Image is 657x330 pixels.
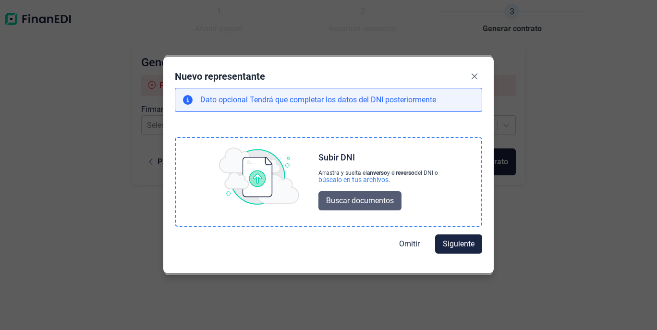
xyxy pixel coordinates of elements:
[318,176,390,183] div: búscalo en tus archivos.
[318,191,401,210] button: Buscar documentos
[443,238,474,250] span: Siguiente
[467,69,482,84] button: Close
[391,234,427,254] button: Omitir
[435,234,482,254] button: Siguiente
[318,170,438,176] div: Arrastra y suelta el y el del DNI o
[175,70,265,83] div: Nuevo representante
[326,195,394,207] span: Buscar documentos
[367,170,387,176] b: anverso
[318,176,438,183] div: búscalo en tus archivos.
[396,170,414,176] b: reverso
[399,238,420,250] span: Omitir
[200,94,436,106] p: Tendrá que completar los datos del DNI posteriormente
[219,147,300,205] img: upload img
[318,153,355,162] div: Subir DNI
[200,95,250,104] span: Dato opcional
